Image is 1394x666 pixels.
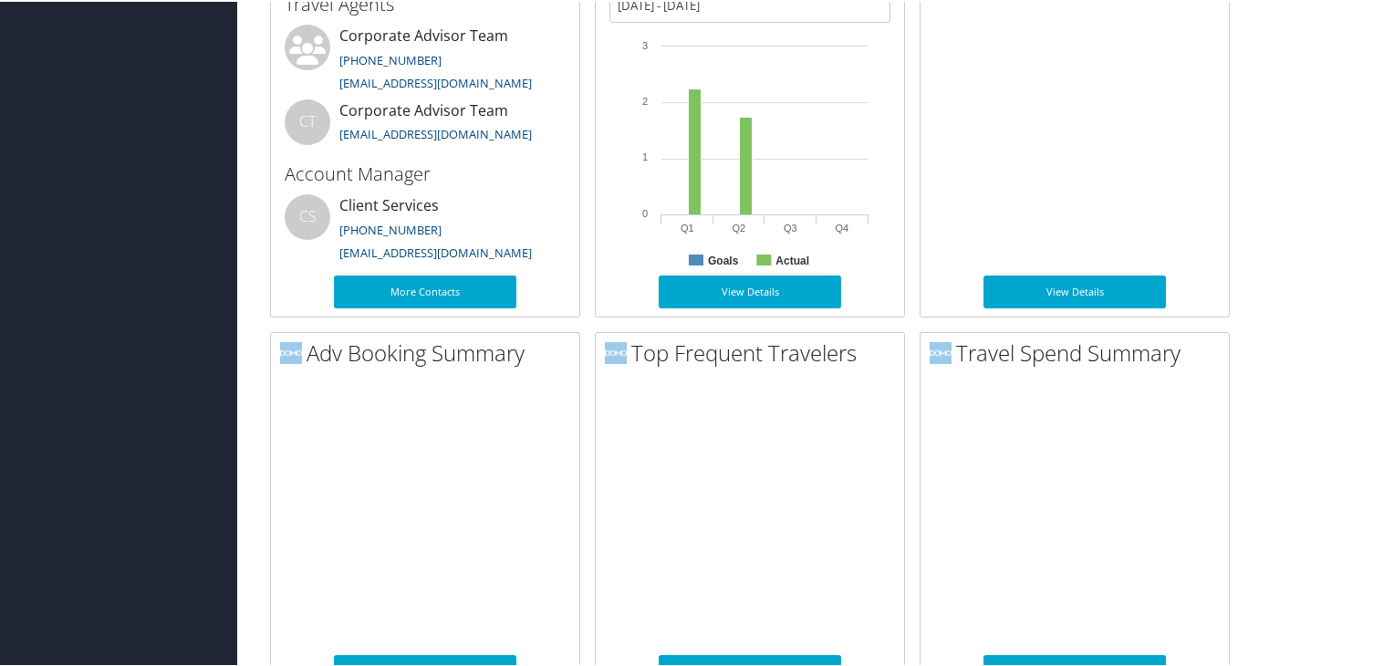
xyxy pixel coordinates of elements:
[285,160,566,185] h3: Account Manager
[732,221,745,232] text: Q2
[605,336,904,367] h2: Top Frequent Travelers
[642,206,648,217] tspan: 0
[339,50,442,67] a: [PHONE_NUMBER]
[642,94,648,105] tspan: 2
[280,340,302,362] img: domo-logo.png
[681,221,694,232] text: Q1
[642,38,648,49] tspan: 3
[276,98,575,157] li: Corporate Advisor Team
[983,274,1166,307] a: View Details
[339,124,532,140] a: [EMAIL_ADDRESS][DOMAIN_NAME]
[659,274,841,307] a: View Details
[339,73,532,89] a: [EMAIL_ADDRESS][DOMAIN_NAME]
[285,98,330,143] div: CT
[775,253,809,265] text: Actual
[835,221,848,232] text: Q4
[642,150,648,161] tspan: 1
[605,340,627,362] img: domo-logo.png
[784,221,797,232] text: Q3
[276,23,575,98] li: Corporate Advisor Team
[276,193,575,267] li: Client Services
[334,274,516,307] a: More Contacts
[930,336,1229,367] h2: Travel Spend Summary
[708,253,739,265] text: Goals
[280,336,579,367] h2: Adv Booking Summary
[930,340,952,362] img: domo-logo.png
[285,193,330,238] div: CS
[339,220,442,236] a: [PHONE_NUMBER]
[339,243,532,259] a: [EMAIL_ADDRESS][DOMAIN_NAME]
